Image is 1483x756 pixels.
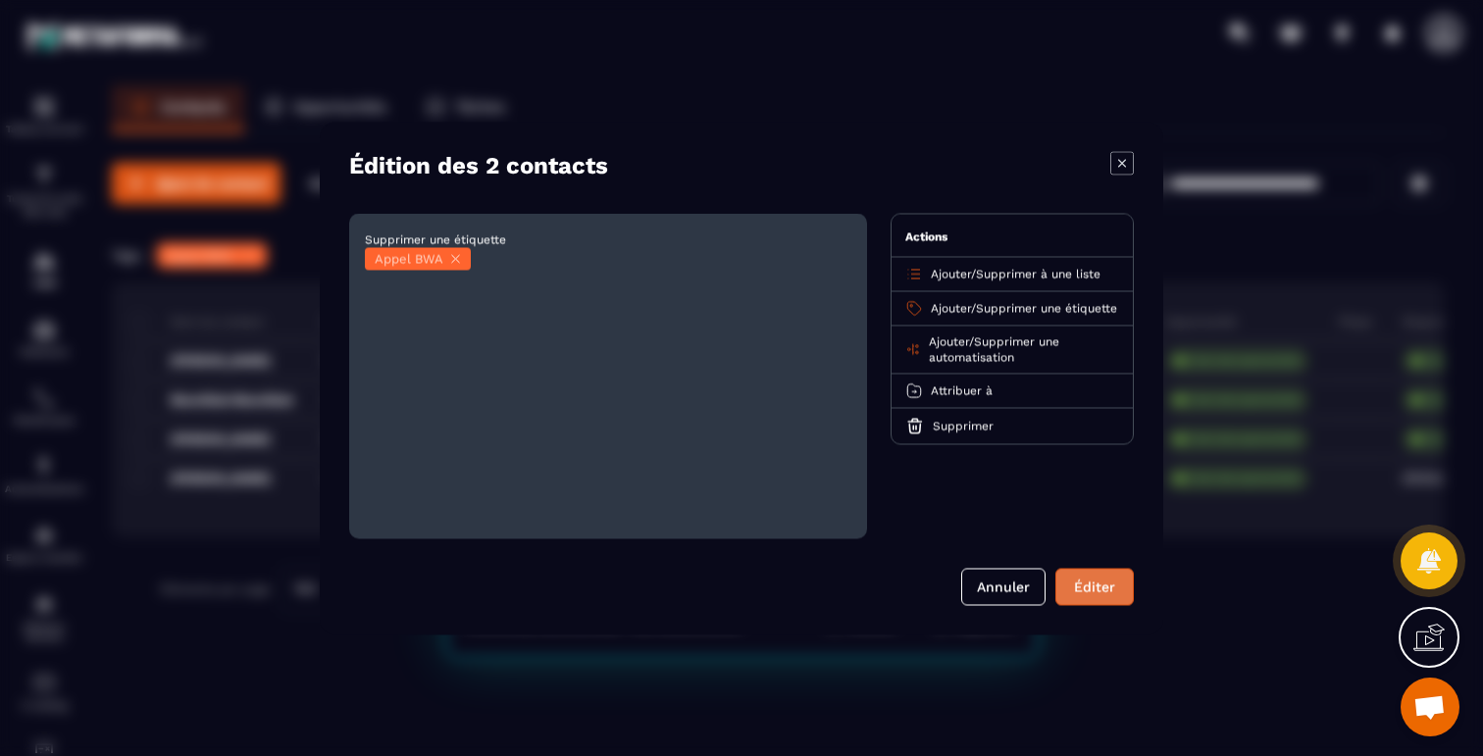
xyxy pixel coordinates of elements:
[931,301,971,315] span: Ajouter
[375,251,443,266] span: Appel BWA
[961,568,1046,605] button: Annuler
[1401,678,1459,736] div: Ouvrir le chat
[931,300,1117,316] p: /
[929,334,969,348] span: Ajouter
[931,266,1100,281] p: /
[1055,568,1134,605] button: Éditer
[365,232,506,246] span: Supprimer une étiquette
[905,229,947,243] span: Actions
[933,419,994,432] span: Supprimer
[931,383,993,397] span: Attribuer à
[349,151,608,178] h4: Édition des 2 contacts
[929,334,1059,364] span: Supprimer une automatisation
[976,267,1100,280] span: Supprimer à une liste
[931,267,971,280] span: Ajouter
[929,333,1119,365] p: /
[976,301,1117,315] span: Supprimer une étiquette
